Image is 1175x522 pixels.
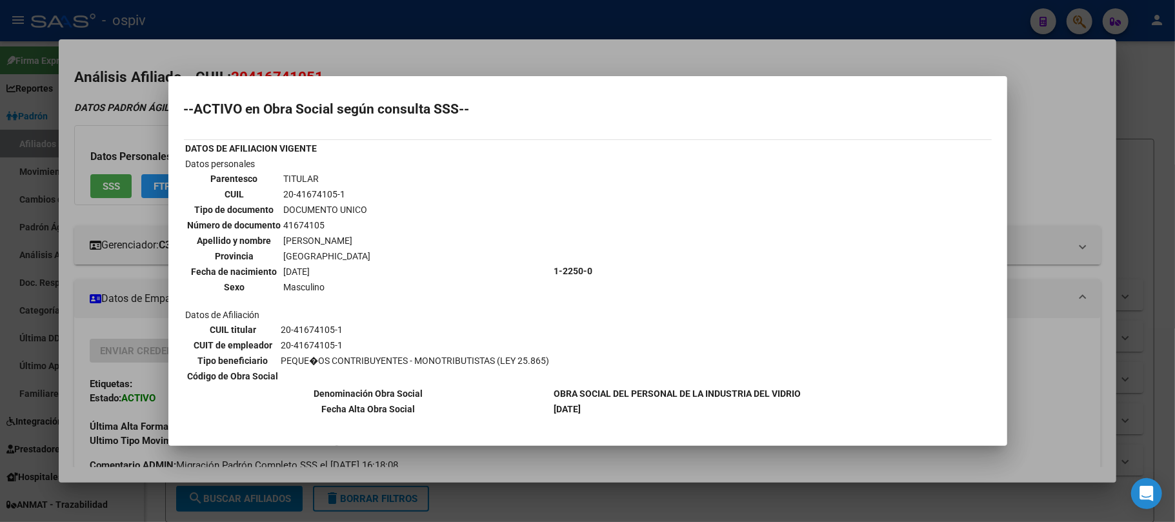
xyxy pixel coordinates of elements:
td: [DATE] [283,265,372,279]
th: Parentesco [187,172,282,186]
h2: --ACTIVO en Obra Social según consulta SSS-- [184,103,992,115]
th: Sexo [187,280,282,294]
b: 1-2250-0 [554,266,593,276]
th: Fecha de nacimiento [187,265,282,279]
b: OBRA SOCIAL DEL PERSONAL DE LA INDUSTRIA DEL VIDRIO [554,388,801,399]
th: Provincia [187,249,282,263]
th: Tipo beneficiario [187,354,279,368]
th: CUIT de empleador [187,338,279,352]
td: Masculino [283,280,372,294]
td: [GEOGRAPHIC_DATA] [283,249,372,263]
td: 41674105 [283,218,372,232]
td: 20-41674105-1 [281,323,550,337]
td: TITULAR [283,172,372,186]
th: Código de Obra Social [187,369,279,383]
td: PEQUE�OS CONTRIBUYENTES - MONOTRIBUTISTAS (LEY 25.865) [281,354,550,368]
th: CUIL titular [187,323,279,337]
b: DATOS DE AFILIACION VIGENTE [186,143,317,154]
th: Tipo de documento [187,203,282,217]
th: CUIL [187,187,282,201]
th: Apellido y nombre [187,234,282,248]
b: [DATE] [554,404,581,414]
td: Datos personales Datos de Afiliación [185,157,552,385]
th: Fecha Alta Obra Social [185,402,552,416]
td: [PERSON_NAME] [283,234,372,248]
th: Número de documento [187,218,282,232]
div: Open Intercom Messenger [1131,478,1162,509]
td: DOCUMENTO UNICO [283,203,372,217]
th: Denominación Obra Social [185,386,552,401]
td: 20-41674105-1 [281,338,550,352]
td: 20-41674105-1 [283,187,372,201]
